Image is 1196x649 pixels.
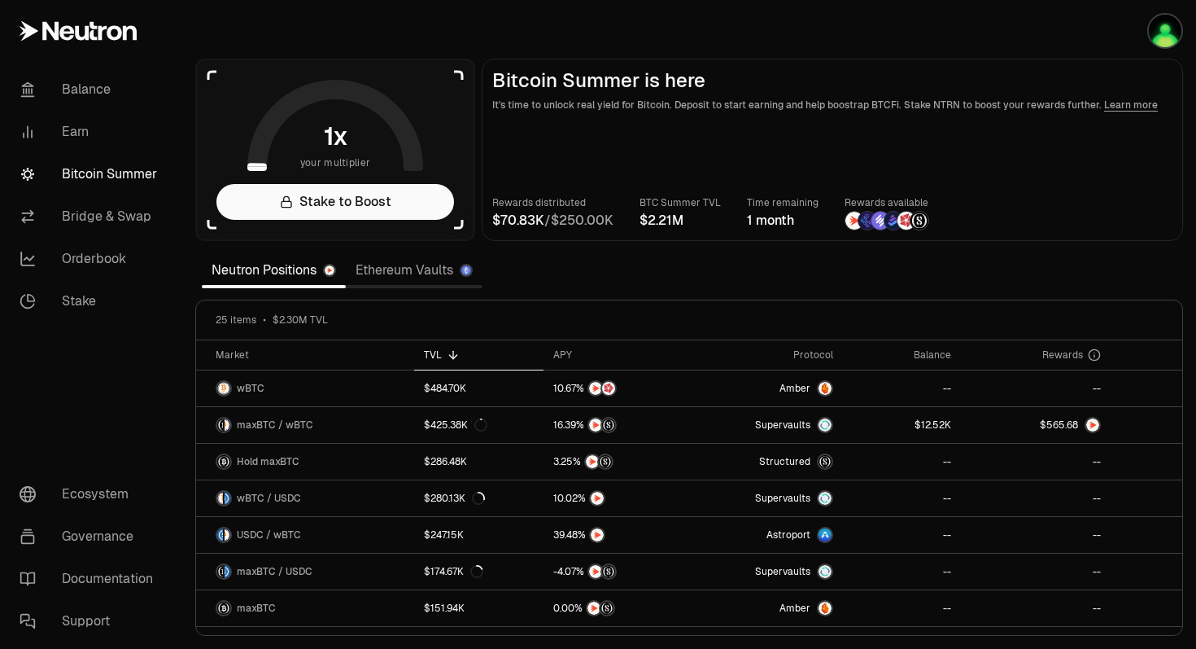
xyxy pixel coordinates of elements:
[196,371,414,406] a: wBTC LogowBTC
[424,382,466,395] div: $484.70K
[843,371,960,406] a: --
[961,407,1111,443] a: NTRN Logo
[853,349,950,362] div: Balance
[414,517,544,553] a: $247.15K
[543,407,690,443] a: NTRNStructured Points
[599,455,612,468] img: Structured Points
[414,554,544,590] a: $174.67K
[759,455,810,468] span: Structured
[424,349,535,362] div: TVL
[691,554,844,590] a: SupervaultsSupervaults
[543,371,690,406] a: NTRNMars Fragments
[273,314,328,327] span: $2.30M TVL
[845,195,929,211] p: Rewards available
[225,528,230,542] img: wBTC Logo
[910,212,928,230] img: Structured Points
[237,528,301,542] span: USDC / wBTC
[196,480,414,516] a: wBTC LogoUSDC LogowBTC / USDC
[543,480,690,516] a: NTRN
[553,563,680,580] button: NTRNStructured Points
[414,407,544,443] a: $425.38K
[543,554,690,590] a: NTRNStructured Points
[492,195,613,211] p: Rewards distributed
[871,212,889,230] img: Solv Points
[691,444,844,480] a: StructuredmaxBTC
[1086,419,1099,432] img: NTRN Logo
[591,492,604,505] img: NTRN
[586,455,599,468] img: NTRN
[961,444,1111,480] a: --
[237,382,264,395] span: wBTC
[845,212,863,230] img: NTRN
[818,492,832,505] img: Supervaults
[237,455,299,468] span: Hold maxBTC
[414,480,544,516] a: $280.13K
[424,419,487,432] div: $425.38K
[843,444,960,480] a: --
[779,602,810,615] span: Amber
[779,382,810,395] span: Amber
[961,371,1111,406] a: --
[202,254,346,287] a: Neutron Positions
[217,565,223,578] img: maxBTC Logo
[7,515,176,558] a: Governance
[602,382,615,395] img: Mars Fragments
[237,602,276,615] span: maxBTC
[216,349,404,362] div: Market
[300,155,371,171] span: your multiplier
[7,195,176,238] a: Bridge & Swap
[217,528,223,542] img: USDC Logo
[818,602,832,615] img: Amber
[461,265,471,275] img: Ethereum Logo
[424,565,483,578] div: $174.67K
[691,590,844,626] a: AmberAmber
[843,480,960,516] a: --
[755,419,810,432] span: Supervaults
[843,517,960,553] a: --
[216,314,256,327] span: 25 items
[843,590,960,626] a: --
[217,602,230,615] img: maxBTC Logo
[424,455,467,468] div: $286.48K
[587,602,600,615] img: NTRN
[766,528,810,542] span: Astroport
[225,419,230,432] img: wBTC Logo
[1149,15,1181,47] img: Main Account
[589,565,602,578] img: NTRN
[589,382,602,395] img: NTRN
[414,590,544,626] a: $151.94K
[701,349,834,362] div: Protocol
[7,111,176,153] a: Earn
[7,153,176,195] a: Bitcoin Summer
[553,490,680,506] button: NTRN
[7,68,176,111] a: Balance
[691,371,844,406] a: AmberAmber
[196,444,414,480] a: maxBTC LogoHold maxBTC
[414,444,544,480] a: $286.48K
[217,419,223,432] img: maxBTC Logo
[7,473,176,515] a: Ecosystem
[553,380,680,397] button: NTRNMars Fragments
[424,492,485,505] div: $280.13K
[961,480,1111,516] a: --
[216,184,454,220] a: Stake to Boost
[600,602,613,615] img: Structured Points
[818,455,832,468] img: maxBTC
[424,528,464,542] div: $247.15K
[424,602,465,615] div: $151.94K
[237,419,313,432] span: maxBTC / wBTC
[196,407,414,443] a: maxBTC LogowBTC LogomaxBTC / wBTC
[492,211,613,230] div: /
[237,565,312,578] span: maxBTC / USDC
[237,492,301,505] span: wBTC / USDC
[553,349,680,362] div: APY
[196,517,414,553] a: USDC LogowBTC LogoUSDC / wBTC
[843,554,960,590] a: --
[196,590,414,626] a: maxBTC LogomaxBTC
[346,254,482,287] a: Ethereum Vaults
[691,407,844,443] a: SupervaultsSupervaults
[553,600,680,616] button: NTRNStructured Points
[818,565,832,578] img: Supervaults
[225,492,230,505] img: USDC Logo
[1104,99,1158,112] a: Learn more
